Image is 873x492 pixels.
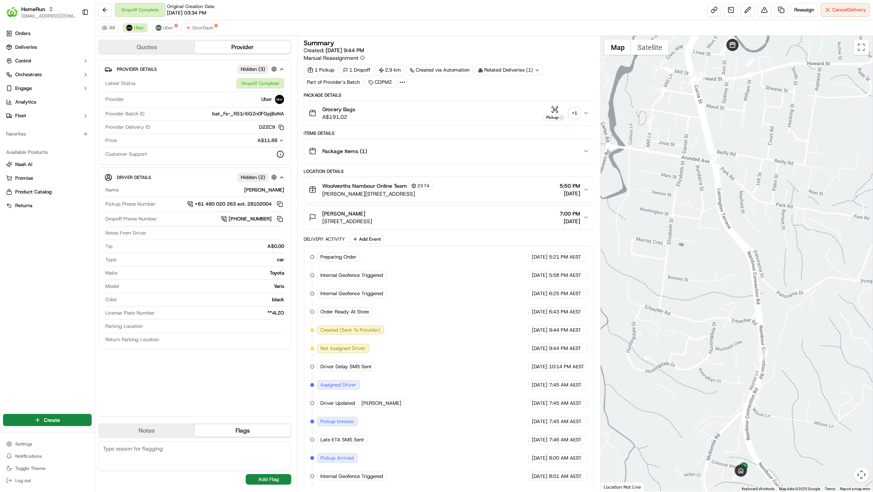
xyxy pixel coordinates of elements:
span: Order Ready At Store [321,308,369,315]
span: Control [15,58,31,64]
button: Grocery BagsA$191.02Pickup+1 [304,101,594,125]
span: Tip [105,243,113,250]
a: Terms (opens in new tab) [825,487,836,491]
a: Returns [6,202,89,209]
img: uber-new-logo.jpeg [126,25,132,31]
span: Internal Geofence Triggered [321,272,383,279]
div: 6 [688,75,698,85]
button: CancelDelivery [821,3,870,17]
span: Notifications [15,453,42,459]
span: [DATE] [67,138,83,144]
button: Package Items (1) [304,139,594,163]
span: [DATE] [532,363,547,370]
a: Open this area in Google Maps (opens a new window) [603,482,628,492]
p: Welcome 👋 [8,30,138,42]
img: Masood Aslam [8,131,20,143]
div: 11 [696,73,706,83]
span: Parking Location [105,323,143,330]
span: Color [105,296,117,303]
span: 8:01 AM AEST [549,473,582,480]
button: Settings [3,439,92,449]
a: Report a map error [840,487,871,491]
button: Show satellite imagery [631,40,669,55]
button: Uber [123,23,148,32]
h3: Summary [304,40,335,46]
span: Pickup Arrived [321,455,354,462]
a: [PHONE_NUMBER] [221,215,284,223]
span: Name [105,187,119,193]
div: [PERSON_NAME] [122,187,284,193]
span: [DATE] [560,190,580,197]
img: 1736555255976-a54dd68f-1ca7-489b-9aae-adbdc363a1c4 [8,72,21,86]
button: Manual Reassignment [304,54,365,62]
button: See all [118,97,138,106]
a: 💻API Documentation [61,167,125,181]
span: [DATE] 9:44 PM [326,47,364,54]
span: Create [44,416,60,424]
button: Start new chat [129,75,138,84]
button: Orchestrate [3,69,92,81]
button: HomeRunHomeRun[EMAIL_ADDRESS][DOMAIN_NAME] [3,3,79,21]
span: Return Parking Location [105,336,159,343]
div: Favorites [3,128,92,140]
span: Product Catalog [15,188,52,195]
span: [DATE] [532,308,547,315]
span: 6:25 PM AEST [549,290,581,297]
div: 15 [739,468,749,478]
span: Uber [134,25,144,31]
a: Created via Automation [406,65,473,75]
div: 2.9 km [375,65,405,75]
img: HomeRun [6,6,18,18]
div: Start new chat [34,72,125,80]
button: Woolworths Nambour Online Team2574[PERSON_NAME][STREET_ADDRESS]5:50 PM[DATE] [304,177,594,202]
span: Knowledge Base [15,170,58,177]
div: 10 [720,44,730,54]
button: A$11.88 [217,137,284,144]
span: 7:45 AM AEST [549,418,582,425]
span: 7:00 PM [560,210,580,217]
button: Returns [3,200,92,212]
div: black [120,296,284,303]
span: +61 480 020 263 ext. 28102004 [195,201,272,208]
button: Flags [195,425,291,437]
button: Uber [152,23,177,32]
a: Nash AI [6,161,89,168]
div: + 1 [569,108,580,118]
span: [DATE] [532,418,547,425]
button: Map camera controls [854,467,869,482]
span: [PERSON_NAME] [362,400,402,407]
img: 1736555255976-a54dd68f-1ca7-489b-9aae-adbdc363a1c4 [15,118,21,124]
span: [DATE] [532,327,547,334]
span: Provider [105,96,124,103]
button: HomeRun [21,5,45,13]
a: Analytics [3,96,92,108]
span: [DATE] [560,217,580,225]
span: Type [105,256,116,263]
img: Google [603,482,628,492]
div: 1 Pickup [304,65,338,75]
span: 2574 [418,183,430,189]
span: Engage [15,85,32,92]
span: 5:58 PM AEST [549,272,581,279]
span: [DATE] [532,400,547,407]
span: Created (Sent To Provider) [321,327,381,334]
a: Orders [3,27,92,40]
img: 1736555255976-a54dd68f-1ca7-489b-9aae-adbdc363a1c4 [15,139,21,145]
a: +61 480 020 263 ext. 28102004 [187,200,284,208]
a: Product Catalog [6,188,89,195]
span: [DATE] [532,436,547,443]
div: Available Products [3,146,92,158]
span: Pylon [76,188,92,194]
div: 💻 [64,171,70,177]
button: Add Event [350,235,384,244]
span: bat_Fs-_RS1rXiGZn0FGpjBoNA [212,110,284,117]
div: 9 [720,45,730,54]
div: Items Details [304,130,595,136]
span: Customer Support [105,151,147,158]
span: Driver Updated [321,400,355,407]
span: DoorDash [192,25,213,31]
span: Dropoff Phone Number [105,216,157,222]
span: [PERSON_NAME][STREET_ADDRESS] [323,190,433,198]
span: 9:44 PM AEST [549,345,581,352]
